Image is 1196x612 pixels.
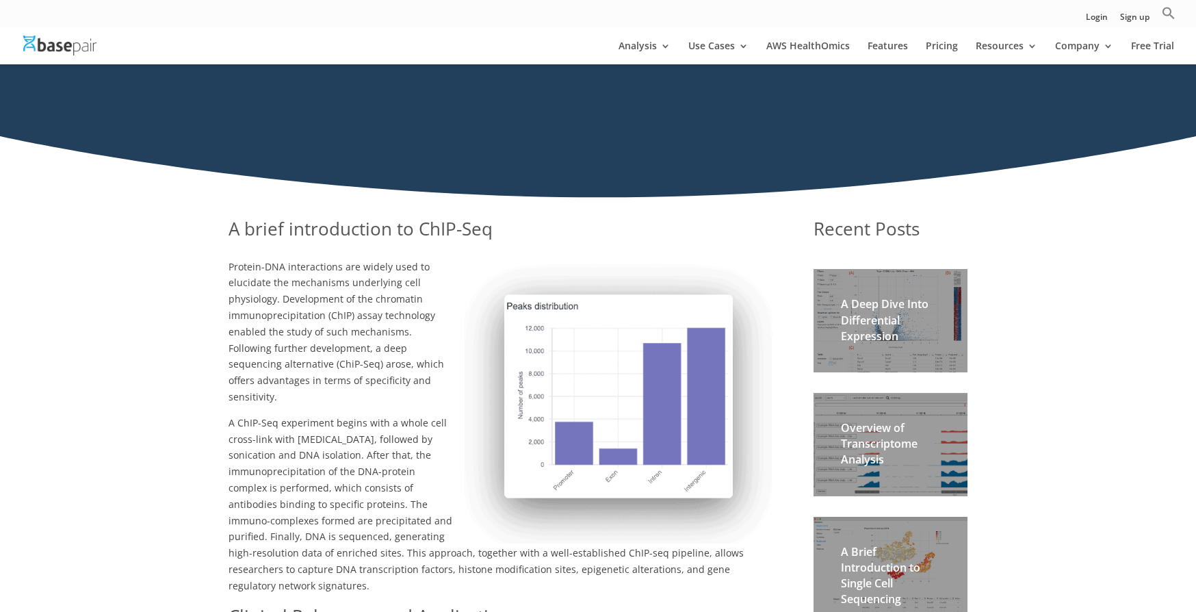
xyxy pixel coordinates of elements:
a: Search Icon Link [1162,6,1175,27]
a: AWS HealthOmics [766,41,850,64]
h2: A Deep Dive Into Differential Expression [841,296,940,351]
a: Pricing [926,41,958,64]
a: Analysis [619,41,671,64]
img: Peaks distribution [465,249,772,544]
img: Basepair [23,36,96,55]
a: Sign up [1120,13,1149,27]
a: Free Trial [1131,41,1174,64]
span: A brief introduction to ChIP-Seq [229,216,493,241]
a: Login [1086,13,1108,27]
a: Use Cases [688,41,749,64]
h2: Overview of Transcriptome Analysis [841,420,940,475]
h1: Recent Posts [814,216,967,249]
a: Resources [976,41,1037,64]
a: Features [868,41,908,64]
a: Company [1055,41,1113,64]
span: Protein-DNA interactions are widely used to elucidate the mechanisms underlying cell physiology. ... [229,260,444,403]
span: A ChIP-Seq experiment begins with a whole cell cross-link with [MEDICAL_DATA], followed by sonica... [229,416,744,592]
svg: Search [1162,6,1175,20]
